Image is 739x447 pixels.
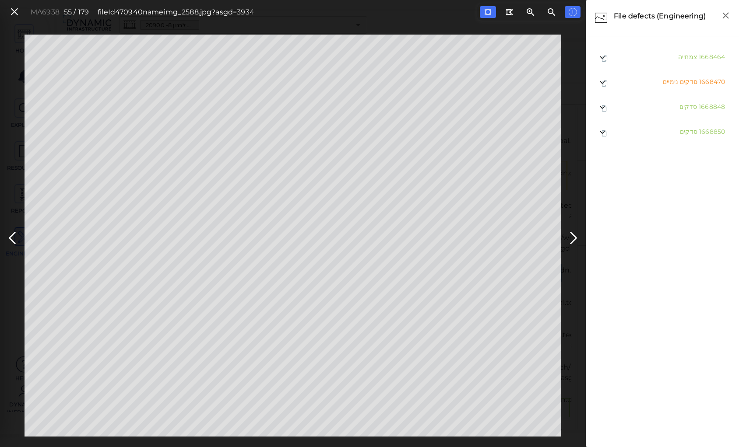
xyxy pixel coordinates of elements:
[591,120,735,145] div: 1668850 סדקים
[699,78,725,86] span: 1668470
[591,95,735,120] div: 1668848 סדקים
[680,128,697,136] span: סדקים
[64,7,89,17] div: 55 / 179
[699,53,725,61] span: 1668464
[663,78,697,86] span: סדקים נימיים
[612,9,717,27] div: File defects (Engineering)
[702,408,732,440] iframe: Chat
[98,7,254,17] div: fileId 470940 name img_2588.jpg?asgd=3934
[591,70,735,95] div: 1668470 סדקים נימיים
[679,103,697,111] span: סדקים
[591,45,735,70] div: 1668464 צמחייה
[699,128,725,136] span: 1668850
[678,53,697,61] span: צמחייה
[699,103,725,111] span: 1668848
[31,7,60,17] div: MA6938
